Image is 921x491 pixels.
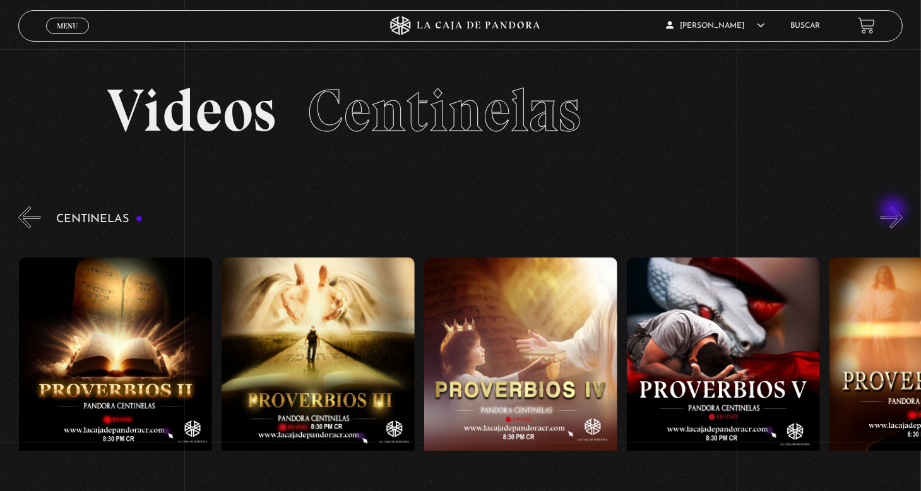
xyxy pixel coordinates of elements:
[107,81,814,141] h2: Videos
[858,17,875,34] a: View your shopping cart
[53,32,83,41] span: Cerrar
[56,213,143,225] h3: Centinelas
[18,206,40,228] button: Previous
[666,22,764,30] span: [PERSON_NAME]
[57,22,78,30] span: Menu
[307,74,581,146] span: Centinelas
[790,22,820,30] a: Buscar
[881,206,903,228] button: Next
